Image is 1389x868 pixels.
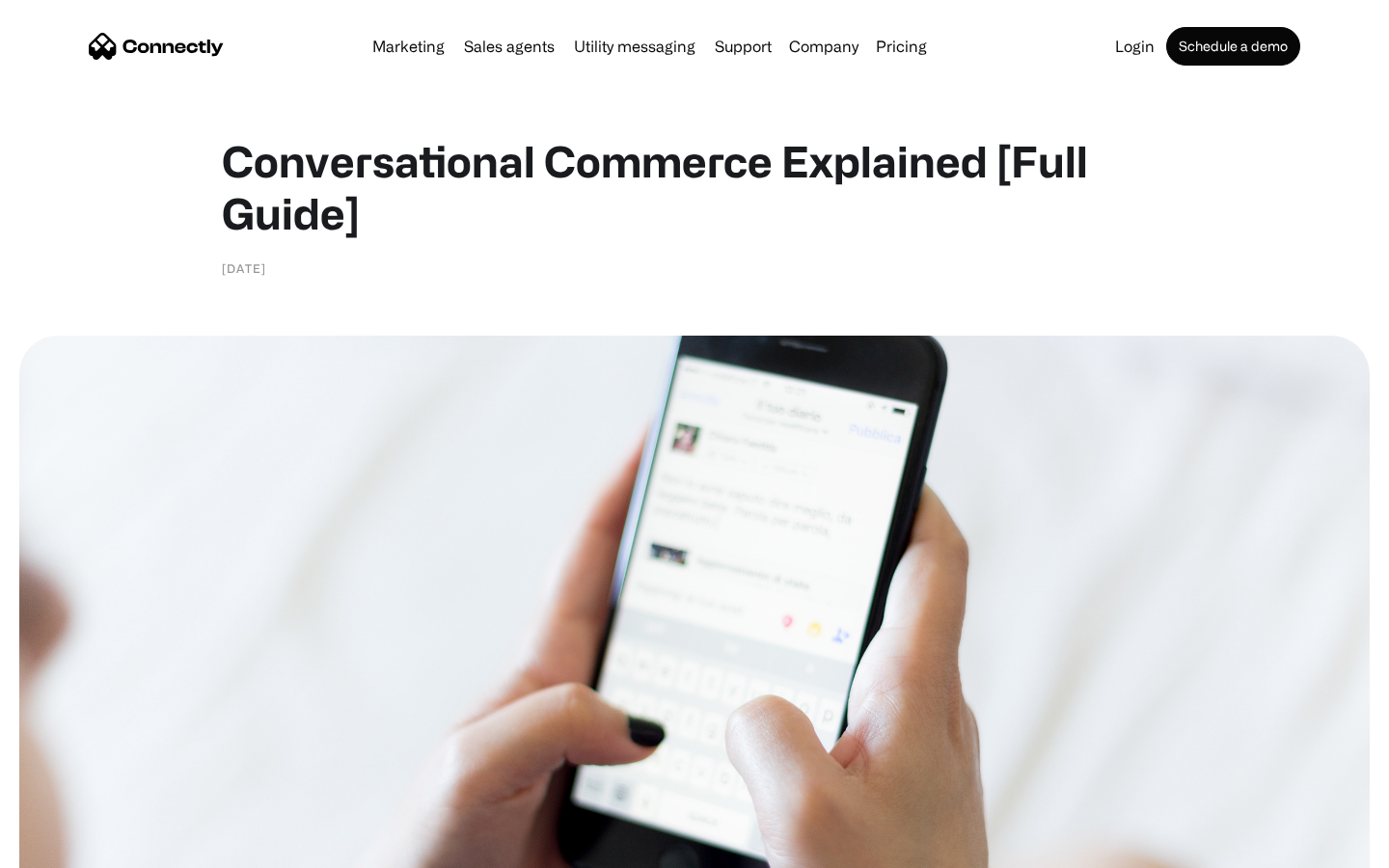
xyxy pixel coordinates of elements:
a: Utility messaging [566,39,703,54]
ul: Language list [39,834,116,861]
a: Support [707,39,779,54]
div: [DATE] [222,258,266,278]
a: Marketing [365,39,452,54]
h1: Conversational Commerce Explained [Full Guide] [222,135,1167,239]
a: Sales agents [456,39,562,54]
aside: Language selected: English [19,834,116,861]
a: Login [1107,39,1162,54]
div: Company [789,33,858,60]
a: Schedule a demo [1166,27,1300,66]
a: Pricing [868,39,935,54]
